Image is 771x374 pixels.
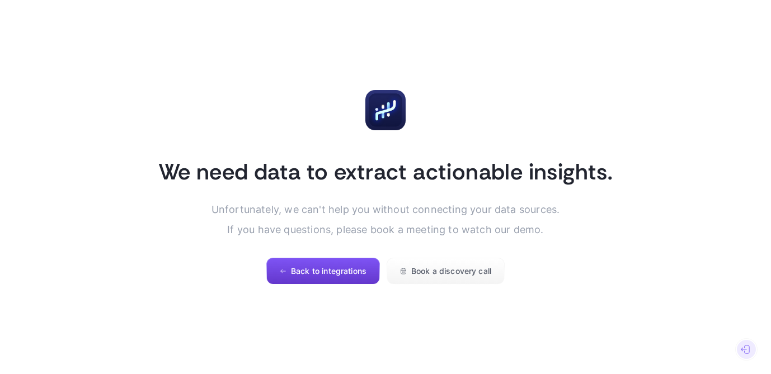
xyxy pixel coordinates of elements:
button: Book a discovery call [387,258,505,285]
h1: We need data to extract actionable insights. [158,157,613,186]
button: Back to integrations [266,258,380,285]
span: Book a discovery call [411,267,491,276]
p: Unfortunately, we can't help you without connecting your data sources. If you have questions, ple... [211,200,560,240]
span: Back to integrations [291,267,366,276]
